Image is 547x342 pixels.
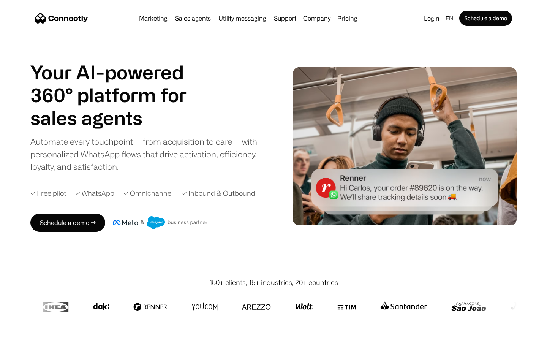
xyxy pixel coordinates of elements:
[123,188,173,198] div: ✓ Omnichannel
[182,188,255,198] div: ✓ Inbound & Outbound
[15,329,46,339] ul: Language list
[136,15,171,21] a: Marketing
[30,106,205,129] h1: sales agents
[459,11,512,26] a: Schedule a demo
[421,13,443,24] a: Login
[30,188,66,198] div: ✓ Free pilot
[113,216,208,229] img: Meta and Salesforce business partner badge.
[446,13,453,24] div: en
[209,277,338,288] div: 150+ clients, 15+ industries, 20+ countries
[172,15,214,21] a: Sales agents
[215,15,269,21] a: Utility messaging
[75,188,114,198] div: ✓ WhatsApp
[30,61,205,106] h1: Your AI-powered 360° platform for
[334,15,360,21] a: Pricing
[30,135,270,173] div: Automate every touchpoint — from acquisition to care — with personalized WhatsApp flows that driv...
[8,328,46,339] aside: Language selected: English
[271,15,299,21] a: Support
[303,13,330,24] div: Company
[30,214,105,232] a: Schedule a demo →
